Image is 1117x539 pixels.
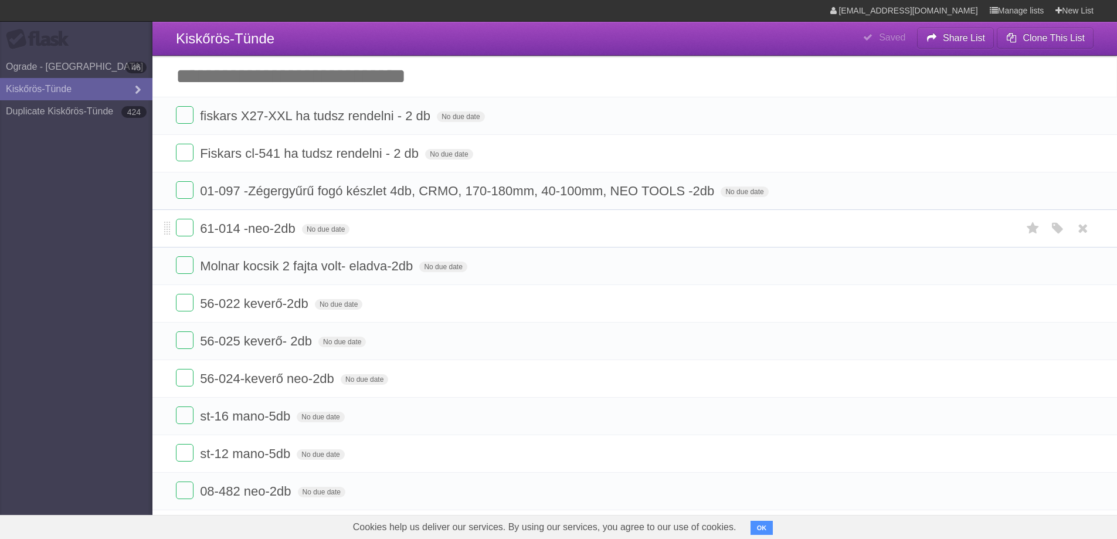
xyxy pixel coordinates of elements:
span: No due date [341,374,388,385]
button: Clone This List [997,28,1094,49]
span: No due date [419,262,467,272]
label: Done [176,406,193,424]
label: Done [176,331,193,349]
span: 61-014 -neo-2db [200,221,298,236]
b: Clone This List [1023,33,1085,43]
span: st-12 mano-5db [200,446,293,461]
span: Kiskőrös-Tünde [176,30,274,46]
span: fiskars X27-XXL ha tudsz rendelni - 2 db [200,109,433,123]
label: Done [176,482,193,499]
span: 56-024-keverő neo-2db [200,371,337,386]
span: Cookies help us deliver our services. By using our services, you agree to our use of cookies. [341,516,748,539]
label: Done [176,294,193,311]
span: No due date [315,299,362,310]
label: Done [176,444,193,462]
span: 08-482 neo-2db [200,484,294,499]
b: 424 [121,106,147,118]
span: Molnar kocsik 2 fajta volt- eladva-2db [200,259,416,273]
span: No due date [425,149,473,160]
span: st-16 mano-5db [200,409,293,423]
span: No due date [298,487,345,497]
span: 56-025 keverő- 2db [200,334,315,348]
span: Fiskars cl-541 ha tudsz rendelni - 2 db [200,146,422,161]
button: Share List [917,28,994,49]
span: No due date [437,111,484,122]
label: Done [176,144,193,161]
span: No due date [318,337,366,347]
label: Done [176,219,193,236]
span: No due date [297,412,344,422]
b: 46 [125,62,147,73]
span: 01-097 -Zégergyűrű fogó készlet 4db, CRMO, 170-180mm, 40-100mm, NEO TOOLS -2db [200,184,717,198]
span: No due date [302,224,349,235]
b: Share List [943,33,985,43]
span: No due date [721,187,768,197]
b: Saved [879,32,905,42]
span: 56-022 keverő-2db [200,296,311,311]
label: Done [176,369,193,387]
span: No due date [297,449,344,460]
button: OK [751,521,773,535]
div: Flask [6,29,76,50]
label: Done [176,256,193,274]
label: Done [176,106,193,124]
label: Done [176,181,193,199]
label: Star task [1022,219,1044,238]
